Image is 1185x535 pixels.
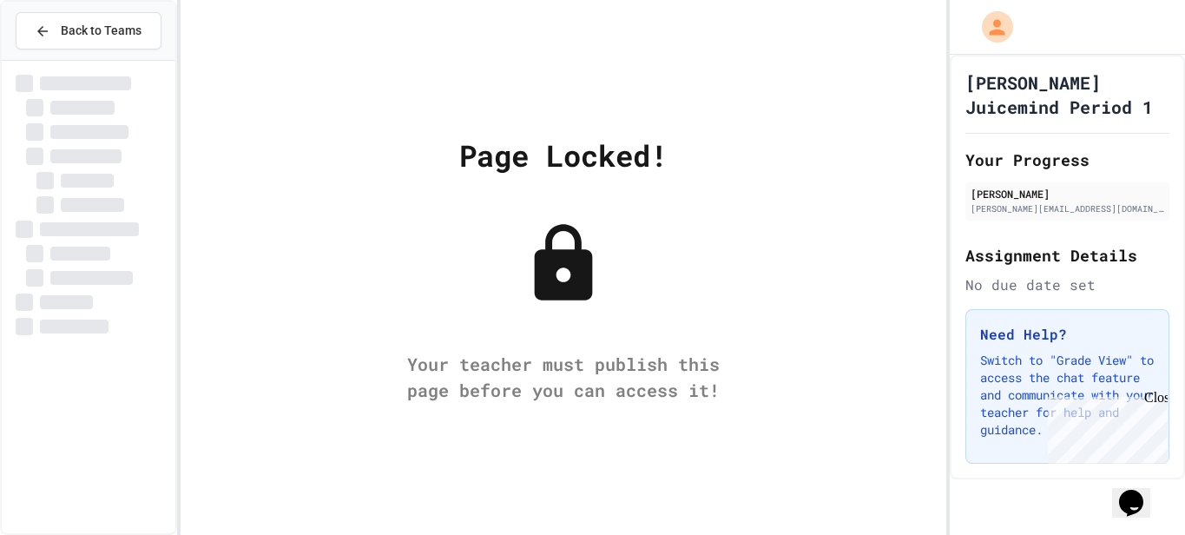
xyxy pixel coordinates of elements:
p: Switch to "Grade View" to access the chat feature and communicate with your teacher for help and ... [980,352,1155,439]
div: Page Locked! [459,133,668,177]
iframe: chat widget [1041,390,1168,464]
div: Your teacher must publish this page before you can access it! [390,351,737,403]
iframe: chat widget [1112,466,1168,518]
div: Chat with us now!Close [7,7,120,110]
span: Back to Teams [61,22,142,40]
h3: Need Help? [980,324,1155,345]
div: No due date set [965,274,1169,295]
h1: [PERSON_NAME] Juicemind Period 1 [965,70,1169,119]
div: [PERSON_NAME] [971,186,1164,201]
button: Back to Teams [16,12,161,50]
h2: Your Progress [965,148,1169,172]
h2: Assignment Details [965,243,1169,267]
div: My Account [964,7,1017,47]
div: [PERSON_NAME][EMAIL_ADDRESS][DOMAIN_NAME] [971,202,1164,215]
